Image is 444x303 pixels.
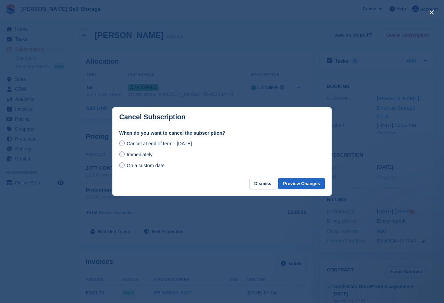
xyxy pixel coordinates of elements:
[119,130,325,137] label: When do you want to cancel the subscription?
[119,162,125,168] input: On a custom date
[426,7,437,18] button: close
[127,163,165,168] span: On a custom date
[278,178,325,189] button: Preview Changes
[119,141,125,146] input: Cancel at end of term - [DATE]
[127,152,152,157] span: Immediately
[119,113,185,121] p: Cancel Subscription
[249,178,276,189] button: Dismiss
[119,151,125,157] input: Immediately
[127,141,192,146] span: Cancel at end of term - [DATE]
